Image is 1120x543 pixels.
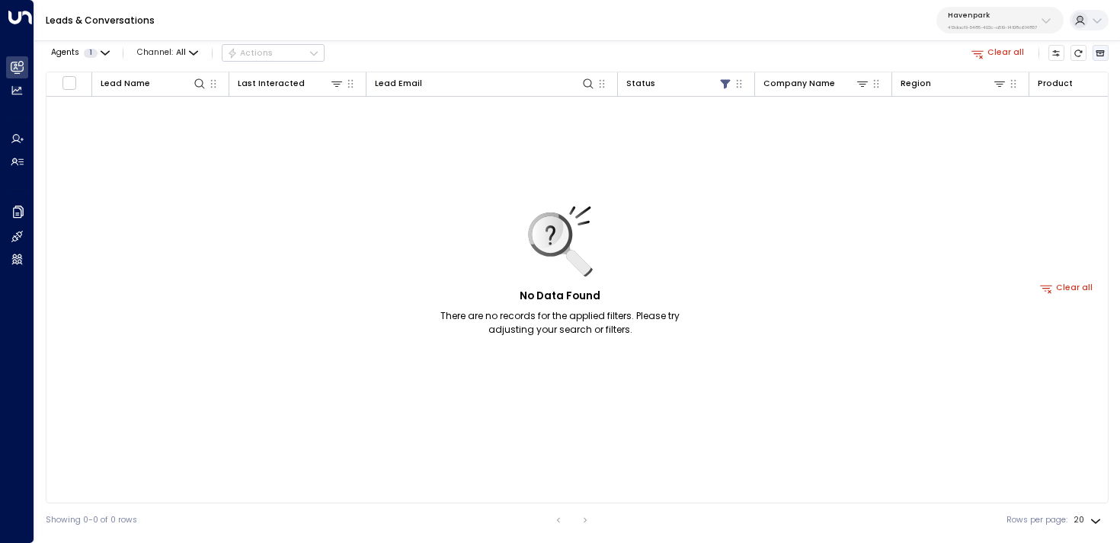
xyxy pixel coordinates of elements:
[948,24,1037,30] p: 413dacf9-5485-402c-a519-14108c614857
[1093,45,1109,62] button: Archived Leads
[176,48,186,57] span: All
[375,76,596,91] div: Lead Email
[948,11,1037,20] p: Havenpark
[1074,511,1104,529] div: 20
[1048,45,1065,62] button: Customize
[222,44,325,62] button: Actions
[46,45,114,61] button: Agents1
[133,45,203,61] span: Channel:
[901,77,931,91] div: Region
[1038,77,1073,91] div: Product
[763,77,835,91] div: Company Name
[84,49,98,58] span: 1
[222,44,325,62] div: Button group with a nested menu
[238,76,344,91] div: Last Interacted
[62,75,76,90] span: Toggle select all
[375,77,422,91] div: Lead Email
[626,77,655,91] div: Status
[901,76,1007,91] div: Region
[238,77,305,91] div: Last Interacted
[418,309,703,337] p: There are no records for the applied filters. Please try adjusting your search or filters.
[1035,280,1098,296] button: Clear all
[46,514,137,526] div: Showing 0-0 of 0 rows
[763,76,870,91] div: Company Name
[101,76,207,91] div: Lead Name
[133,45,203,61] button: Channel:All
[626,76,733,91] div: Status
[967,45,1029,61] button: Clear all
[1006,514,1067,526] label: Rows per page:
[46,14,155,27] a: Leads & Conversations
[1070,45,1087,62] span: Refresh
[101,77,150,91] div: Lead Name
[227,48,274,59] div: Actions
[51,49,79,57] span: Agents
[549,511,595,529] nav: pagination navigation
[520,289,600,304] h5: No Data Found
[936,7,1064,34] button: Havenpark413dacf9-5485-402c-a519-14108c614857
